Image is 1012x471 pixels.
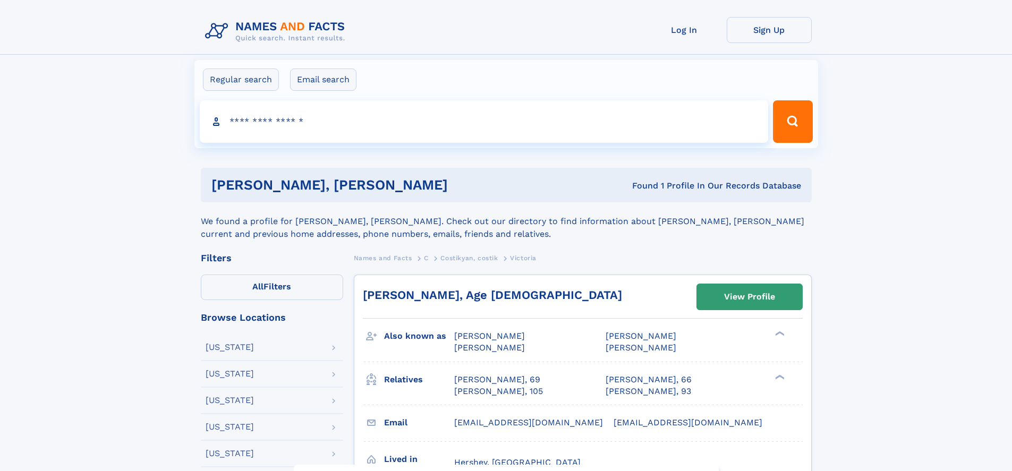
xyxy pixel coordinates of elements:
[614,417,762,427] span: [EMAIL_ADDRESS][DOMAIN_NAME]
[201,202,812,241] div: We found a profile for [PERSON_NAME], [PERSON_NAME]. Check out our directory to find information ...
[384,371,454,389] h3: Relatives
[363,288,622,302] a: [PERSON_NAME], Age [DEMOGRAPHIC_DATA]
[206,449,254,458] div: [US_STATE]
[606,331,676,341] span: [PERSON_NAME]
[724,285,775,309] div: View Profile
[252,281,263,292] span: All
[772,373,785,380] div: ❯
[773,100,812,143] button: Search Button
[772,330,785,337] div: ❯
[454,374,540,386] a: [PERSON_NAME], 69
[606,342,676,353] span: [PERSON_NAME]
[454,457,581,467] span: Hershey, [GEOGRAPHIC_DATA]
[384,450,454,468] h3: Lived in
[440,254,498,262] span: Costikyan, costik
[606,374,692,386] a: [PERSON_NAME], 66
[206,396,254,405] div: [US_STATE]
[200,100,769,143] input: search input
[540,180,801,192] div: Found 1 Profile In Our Records Database
[203,68,279,91] label: Regular search
[454,331,525,341] span: [PERSON_NAME]
[440,251,498,264] a: Costikyan, costik
[642,17,727,43] a: Log In
[424,254,429,262] span: C
[201,275,343,300] label: Filters
[206,343,254,352] div: [US_STATE]
[384,414,454,432] h3: Email
[454,417,603,427] span: [EMAIL_ADDRESS][DOMAIN_NAME]
[206,423,254,431] div: [US_STATE]
[454,386,543,397] a: [PERSON_NAME], 105
[384,327,454,345] h3: Also known as
[201,313,343,322] div: Browse Locations
[727,17,812,43] a: Sign Up
[201,17,354,46] img: Logo Names and Facts
[354,251,412,264] a: Names and Facts
[697,284,802,310] a: View Profile
[206,370,254,378] div: [US_STATE]
[424,251,429,264] a: C
[290,68,356,91] label: Email search
[510,254,537,262] span: Victoria
[606,386,691,397] a: [PERSON_NAME], 93
[211,178,540,192] h1: [PERSON_NAME], [PERSON_NAME]
[201,253,343,263] div: Filters
[454,342,525,353] span: [PERSON_NAME]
